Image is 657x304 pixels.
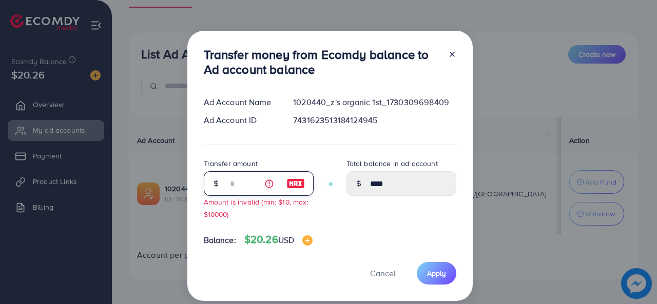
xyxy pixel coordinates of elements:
button: Apply [417,262,456,284]
span: Balance: [204,234,236,246]
span: Cancel [370,268,396,279]
label: Transfer amount [204,158,258,169]
h4: $20.26 [244,233,313,246]
img: image [286,177,305,190]
small: Amount is invalid (min: $10, max: $10000) [204,197,308,218]
div: Ad Account Name [196,96,285,108]
span: Apply [427,268,446,278]
img: image [302,235,313,246]
span: USD [278,234,294,246]
div: 7431623513184124945 [285,114,464,126]
div: 1020440_z's organic 1st_1730309698409 [285,96,464,108]
h3: Transfer money from Ecomdy balance to Ad account balance [204,47,440,77]
div: Ad Account ID [196,114,285,126]
button: Cancel [357,262,409,284]
label: Total balance in ad account [346,158,438,169]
